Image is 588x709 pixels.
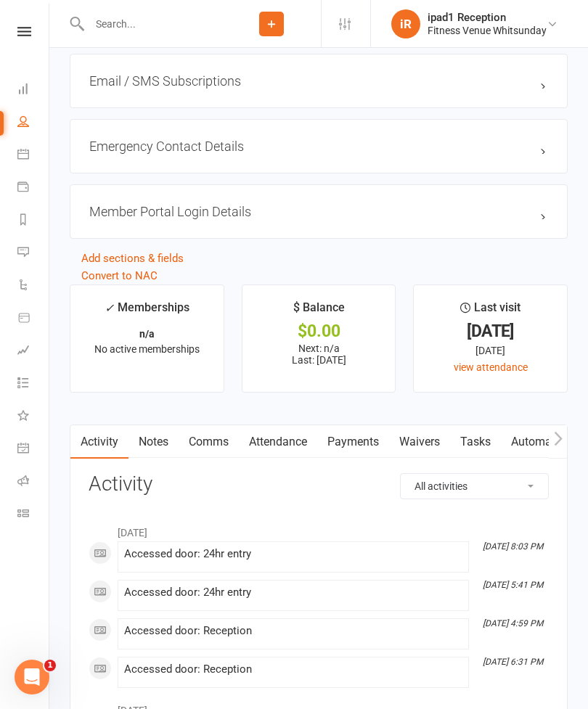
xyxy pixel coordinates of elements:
a: Class kiosk mode [17,499,50,531]
a: Attendance [239,425,317,459]
h3: Emergency Contact Details [89,139,548,154]
li: [DATE] [89,517,549,541]
a: Automations [501,425,587,459]
span: 1 [44,660,56,671]
span: No active memberships [94,343,200,355]
h3: Email / SMS Subscriptions [89,73,548,89]
a: Waivers [389,425,450,459]
iframe: Intercom live chat [15,660,49,694]
p: Next: n/a Last: [DATE] [256,343,383,366]
i: [DATE] 4:59 PM [483,618,543,628]
a: Payments [317,425,389,459]
div: Accessed door: Reception [124,625,462,637]
a: People [17,107,50,139]
a: Payments [17,172,50,205]
a: Dashboard [17,74,50,107]
div: Fitness Venue Whitsunday [428,24,547,37]
input: Search... [85,14,222,34]
div: $ Balance [293,298,345,324]
a: Comms [179,425,239,459]
a: Calendar [17,139,50,172]
i: [DATE] 6:31 PM [483,657,543,667]
i: [DATE] 5:41 PM [483,580,543,590]
div: [DATE] [427,343,554,358]
div: Accessed door: 24hr entry [124,586,462,599]
a: Product Sales [17,303,50,335]
a: Reports [17,205,50,237]
h3: Member Portal Login Details [89,204,548,219]
div: Last visit [460,298,520,324]
div: Accessed door: Reception [124,663,462,676]
a: Assessments [17,335,50,368]
a: Notes [128,425,179,459]
a: General attendance kiosk mode [17,433,50,466]
i: ✓ [105,301,114,315]
strong: n/a [139,328,155,340]
a: Roll call kiosk mode [17,466,50,499]
a: view attendance [454,361,528,373]
a: Activity [70,425,128,459]
div: $0.00 [256,324,383,339]
a: Tasks [450,425,501,459]
div: Accessed door: 24hr entry [124,548,462,560]
div: Memberships [105,298,189,325]
i: [DATE] 8:03 PM [483,541,543,552]
a: What's New [17,401,50,433]
div: [DATE] [427,324,554,339]
a: Convert to NAC [81,269,158,282]
div: ipad1 Reception [428,11,547,24]
a: Add sections & fields [81,252,184,265]
h3: Activity [89,473,549,496]
div: iR [391,9,420,38]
